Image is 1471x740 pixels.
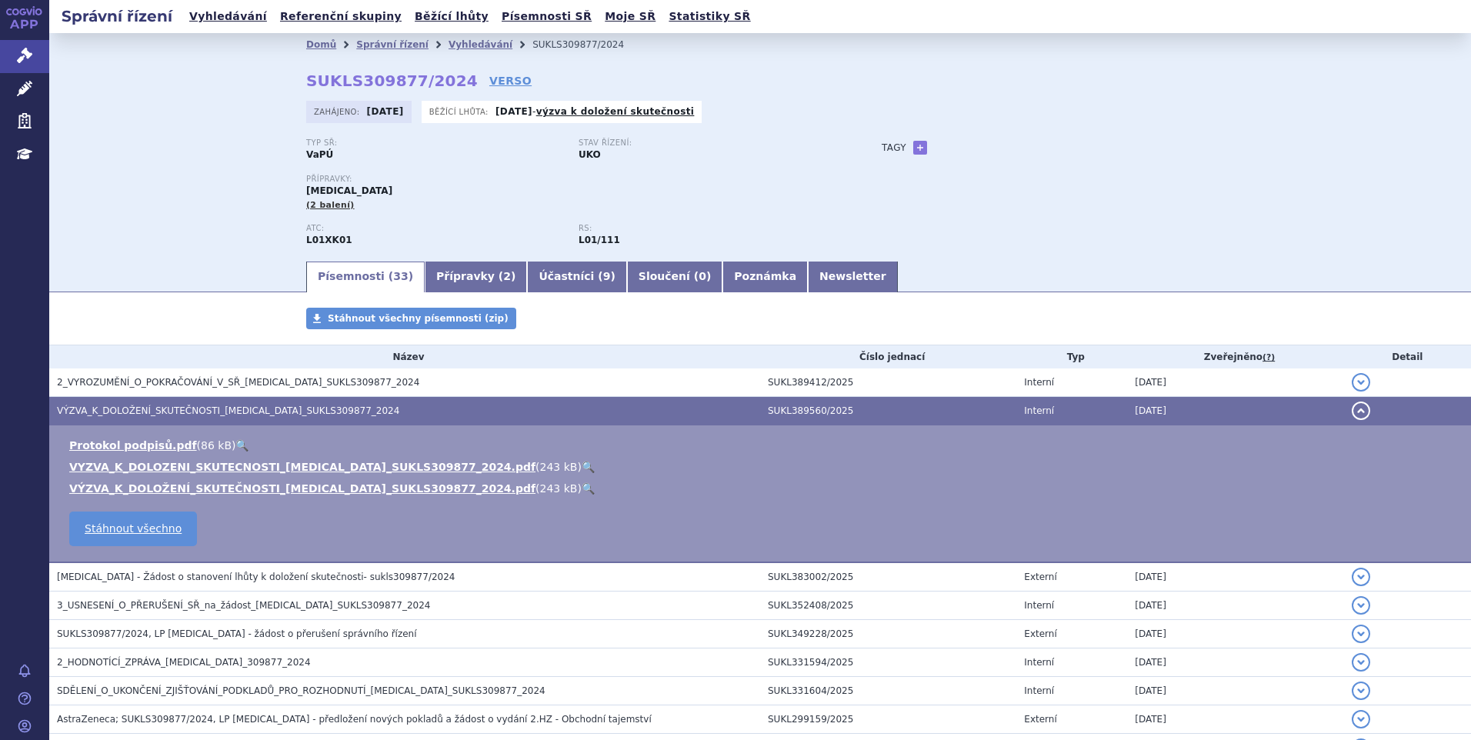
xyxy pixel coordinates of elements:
span: 243 kB [540,461,578,473]
span: SDĚLENÍ_O_UKONČENÍ_ZJIŠŤOVÁNÍ_PODKLADŮ_PRO_ROZHODNUTÍ_LYNPARZA_SUKLS309877_2024 [57,685,545,696]
button: detail [1352,710,1370,728]
td: [DATE] [1127,562,1343,592]
abbr: (?) [1263,352,1275,363]
span: AstraZeneca; SUKLS309877/2024, LP LYNPARZA - předložení nových pokladů a žádost o vydání 2.HZ - O... [57,714,652,725]
a: 🔍 [235,439,249,452]
button: detail [1352,625,1370,643]
p: - [495,105,694,118]
span: 33 [393,270,408,282]
span: SUKLS309877/2024, LP LYNPARZA - žádost o přerušení správního řízení [57,628,417,639]
span: Běžící lhůta: [429,105,492,118]
td: SUKL349228/2025 [760,620,1016,648]
span: 2_HODNOTÍCÍ_ZPRÁVA_LYNPARZA_309877_2024 [57,657,311,668]
span: Interní [1024,405,1054,416]
strong: [DATE] [367,106,404,117]
th: Typ [1016,345,1127,368]
strong: UKO [579,149,601,160]
a: Protokol podpisů.pdf [69,439,197,452]
td: SUKL383002/2025 [760,562,1016,592]
strong: [DATE] [495,106,532,117]
span: 243 kB [540,482,578,495]
a: Účastníci (9) [527,262,626,292]
button: detail [1352,653,1370,672]
span: Stáhnout všechny písemnosti (zip) [328,313,509,324]
a: Písemnosti (33) [306,262,425,292]
span: 86 kB [201,439,232,452]
li: SUKLS309877/2024 [532,33,644,56]
button: detail [1352,682,1370,700]
p: Typ SŘ: [306,138,563,148]
strong: SUKLS309877/2024 [306,72,478,90]
a: VERSO [489,73,532,88]
p: ATC: [306,224,563,233]
a: Stáhnout všechny písemnosti (zip) [306,308,516,329]
strong: OLAPARIB [306,235,352,245]
a: 🔍 [582,461,595,473]
th: Název [49,345,760,368]
p: Přípravky: [306,175,851,184]
span: 0 [699,270,706,282]
a: Statistiky SŘ [664,6,755,27]
td: SUKL299159/2025 [760,705,1016,734]
span: Interní [1024,377,1054,388]
td: SUKL389412/2025 [760,368,1016,397]
span: Externí [1024,628,1056,639]
a: Domů [306,39,336,50]
td: [DATE] [1127,397,1343,425]
a: Vyhledávání [449,39,512,50]
span: Externí [1024,714,1056,725]
span: Interní [1024,685,1054,696]
span: Interní [1024,600,1054,611]
li: ( ) [69,438,1456,453]
strong: olaparib tbl. [579,235,620,245]
li: ( ) [69,459,1456,475]
td: SUKL331604/2025 [760,677,1016,705]
a: Newsletter [808,262,898,292]
a: Stáhnout všechno [69,512,197,546]
td: SUKL389560/2025 [760,397,1016,425]
a: Přípravky (2) [425,262,527,292]
a: Písemnosti SŘ [497,6,596,27]
th: Detail [1344,345,1471,368]
td: [DATE] [1127,705,1343,734]
td: [DATE] [1127,368,1343,397]
td: SUKL331594/2025 [760,648,1016,677]
span: Externí [1024,572,1056,582]
span: [MEDICAL_DATA] [306,185,392,196]
span: 3_USNESENÍ_O_PŘERUŠENÍ_SŘ_na_žádost_LYNPARZA_SUKLS309877_2024 [57,600,430,611]
strong: VaPÚ [306,149,333,160]
span: 2_VYROZUMĚNÍ_O_POKRAČOVÁNÍ_V_SŘ_LYNPARZA_SUKLS309877_2024 [57,377,419,388]
td: [DATE] [1127,592,1343,620]
td: [DATE] [1127,648,1343,677]
button: detail [1352,596,1370,615]
button: detail [1352,402,1370,420]
span: 2 [503,270,511,282]
td: [DATE] [1127,620,1343,648]
span: (2 balení) [306,200,355,210]
a: Správní řízení [356,39,429,50]
span: Interní [1024,657,1054,668]
h2: Správní řízení [49,5,185,27]
a: VÝZVA_K_DOLOŽENÍ_SKUTEČNOSTI_[MEDICAL_DATA]_SUKLS309877_2024.pdf [69,482,535,495]
a: Referenční skupiny [275,6,406,27]
a: VYZVA_K_DOLOZENI_SKUTECNOSTI_[MEDICAL_DATA]_SUKLS309877_2024.pdf [69,461,535,473]
button: detail [1352,373,1370,392]
th: Zveřejněno [1127,345,1343,368]
th: Číslo jednací [760,345,1016,368]
a: výzva k doložení skutečnosti [536,106,695,117]
p: RS: [579,224,836,233]
span: Zahájeno: [314,105,362,118]
td: SUKL352408/2025 [760,592,1016,620]
a: Sloučení (0) [627,262,722,292]
a: Moje SŘ [600,6,660,27]
a: Poznámka [722,262,808,292]
a: Vyhledávání [185,6,272,27]
span: VÝZVA_K_DOLOŽENÍ_SKUTEČNOSTI_LYNPARZA_SUKLS309877_2024 [57,405,399,416]
li: ( ) [69,481,1456,496]
a: + [913,141,927,155]
h3: Tagy [882,138,906,157]
span: LYNPARZA - Žádost o stanovení lhůty k doložení skutečnosti- sukls309877/2024 [57,572,455,582]
p: Stav řízení: [579,138,836,148]
td: [DATE] [1127,677,1343,705]
button: detail [1352,568,1370,586]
